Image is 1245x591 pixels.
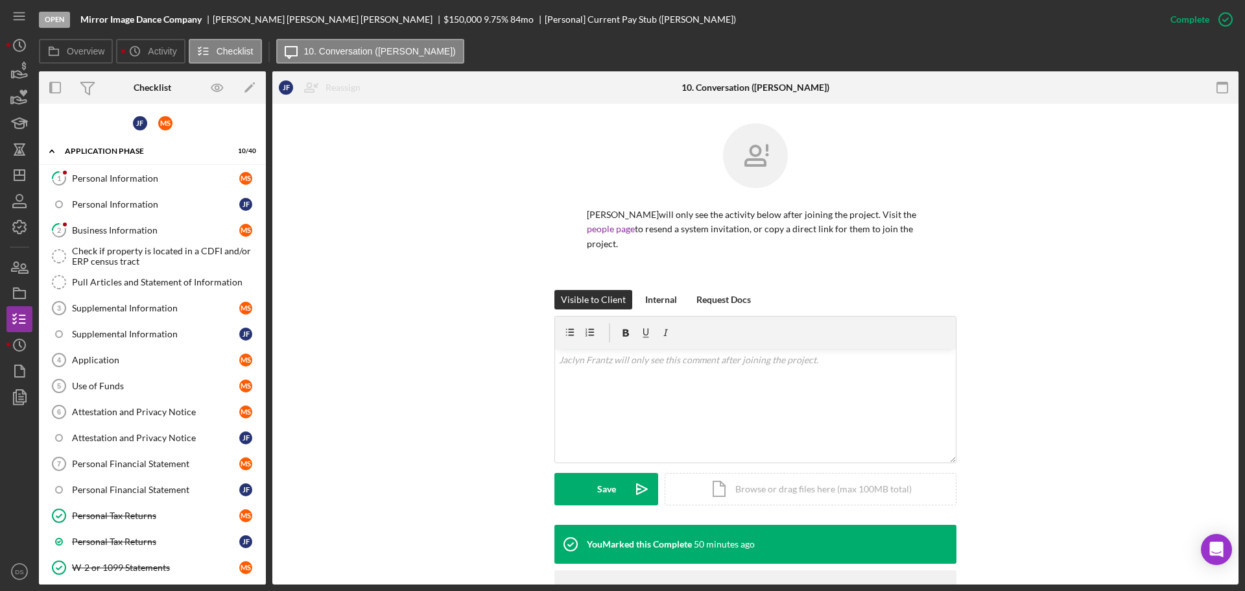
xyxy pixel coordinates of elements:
tspan: 3 [57,304,61,312]
button: 10. Conversation ([PERSON_NAME]) [276,39,464,64]
a: 7Personal Financial StatementMS [45,451,259,477]
div: [Personal] Current Pay Stub ([PERSON_NAME]) [545,14,736,25]
div: Personal Tax Returns [72,511,239,521]
label: 10. Conversation ([PERSON_NAME]) [304,46,456,56]
div: Supplemental Information [72,329,239,339]
div: Use of Funds [72,381,239,391]
a: Personal Financial StatementJF [45,477,259,503]
div: Reassign [326,75,361,101]
tspan: 4 [57,356,62,364]
time: 2025-10-08 21:39 [694,539,755,549]
label: Activity [148,46,176,56]
div: Checklist [134,82,171,93]
tspan: 5 [57,382,61,390]
div: Personal Information [72,199,239,210]
div: M S [239,509,252,522]
div: M S [239,457,252,470]
a: Personal Tax ReturnsMS [45,503,259,529]
div: Personal Information [72,173,239,184]
div: J F [239,483,252,496]
button: Checklist [189,39,262,64]
div: M S [239,561,252,574]
a: 6Attestation and Privacy NoticeMS [45,399,259,425]
div: Personal Financial Statement [72,459,239,469]
div: Pull Articles and Statement of Information [72,277,259,287]
label: Checklist [217,46,254,56]
tspan: 6 [57,408,61,416]
tspan: 1 [57,174,61,182]
b: Mirror Image Dance Company [80,14,202,25]
a: Attestation and Privacy NoticeJF [45,425,259,451]
button: JFReassign [272,75,373,101]
button: Complete [1157,6,1239,32]
div: M S [239,380,252,392]
div: Business Information [72,225,239,235]
div: M S [239,302,252,315]
div: Application [72,355,239,365]
button: Visible to Client [554,290,632,309]
span: $150,000 [444,14,482,25]
text: DS [15,568,23,575]
button: Request Docs [690,290,757,309]
div: Personal Financial Statement [72,485,239,495]
div: W-2 or 1099 Statements [72,562,239,573]
button: DS [6,559,32,585]
button: Activity [116,39,185,64]
div: Application Phase [65,147,224,155]
div: J F [239,198,252,211]
div: [PERSON_NAME] [PERSON_NAME] [PERSON_NAME] [213,14,444,25]
div: Personal Tax Returns [72,537,239,547]
tspan: 2 [57,226,61,234]
a: Personal Tax ReturnsJF [45,529,259,555]
p: [PERSON_NAME] will only see the activity below after joining the project. Visit the to resend a s... [587,208,924,251]
div: J F [239,431,252,444]
div: M S [239,405,252,418]
div: 10. Conversation ([PERSON_NAME]) [682,82,829,93]
div: Request Docs [696,290,751,309]
div: M S [239,224,252,237]
div: Supplemental Information [72,303,239,313]
div: Attestation and Privacy Notice [72,407,239,417]
button: Internal [639,290,683,309]
a: people page [587,223,635,234]
div: Complete [1170,6,1209,32]
a: Check if property is located in a CDFI and/or ERP census tract [45,243,259,269]
div: Open [39,12,70,28]
div: M S [239,172,252,185]
div: 84 mo [510,14,534,25]
a: Pull Articles and Statement of Information [45,269,259,295]
div: Internal [645,290,677,309]
div: 9.75 % [484,14,508,25]
label: Overview [67,46,104,56]
div: Save [597,473,616,505]
div: 10 / 40 [233,147,256,155]
a: Supplemental InformationJF [45,321,259,347]
div: J F [133,116,147,130]
a: 1Personal InformationMS [45,165,259,191]
div: J F [279,80,293,95]
a: 3Supplemental InformationMS [45,295,259,321]
a: 4ApplicationMS [45,347,259,373]
div: Check if property is located in a CDFI and/or ERP census tract [72,246,259,267]
button: Overview [39,39,113,64]
div: M S [239,354,252,367]
a: W-2 or 1099 StatementsMS [45,555,259,581]
div: You Marked this Complete [587,539,692,549]
div: Open Intercom Messenger [1201,534,1232,565]
button: Save [554,473,658,505]
div: Attestation and Privacy Notice [72,433,239,443]
tspan: 7 [57,460,61,468]
a: 5Use of FundsMS [45,373,259,399]
a: Personal InformationJF [45,191,259,217]
div: Visible to Client [561,290,626,309]
a: 2Business InformationMS [45,217,259,243]
div: M S [158,116,172,130]
div: J F [239,535,252,548]
div: J F [239,328,252,341]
